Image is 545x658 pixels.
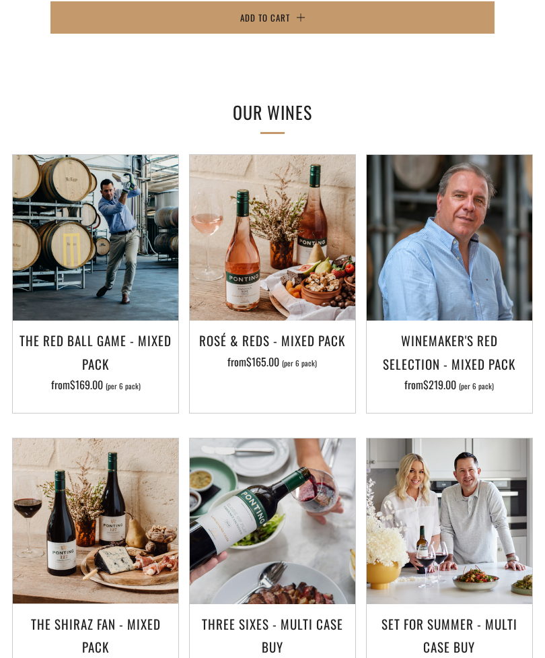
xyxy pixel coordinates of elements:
[373,329,525,374] h3: Winemaker's Red Selection - Mixed Pack
[190,329,355,396] a: Rosé & Reds - Mixed Pack from$165.00 (per 6 pack)
[423,376,456,393] span: $219.00
[20,329,172,374] h3: The Red Ball Game - Mixed Pack
[196,612,349,658] h3: Three Sixes - Multi Case Buy
[240,11,290,24] span: Add to Cart
[50,1,495,34] button: Add to Cart
[50,98,495,127] h2: Our Wines
[196,329,349,352] h3: Rosé & Reds - Mixed Pack
[106,383,141,390] span: (per 6 pack)
[282,360,317,367] span: (per 6 pack)
[246,354,279,370] span: $165.00
[373,612,525,658] h3: Set For Summer - Multi Case Buy
[51,376,141,393] span: from
[20,612,172,658] h3: The Shiraz Fan - Mixed Pack
[367,329,532,396] a: Winemaker's Red Selection - Mixed Pack from$219.00 (per 6 pack)
[13,329,178,396] a: The Red Ball Game - Mixed Pack from$169.00 (per 6 pack)
[227,354,317,370] span: from
[459,383,494,390] span: (per 6 pack)
[70,376,103,393] span: $169.00
[404,376,494,393] span: from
